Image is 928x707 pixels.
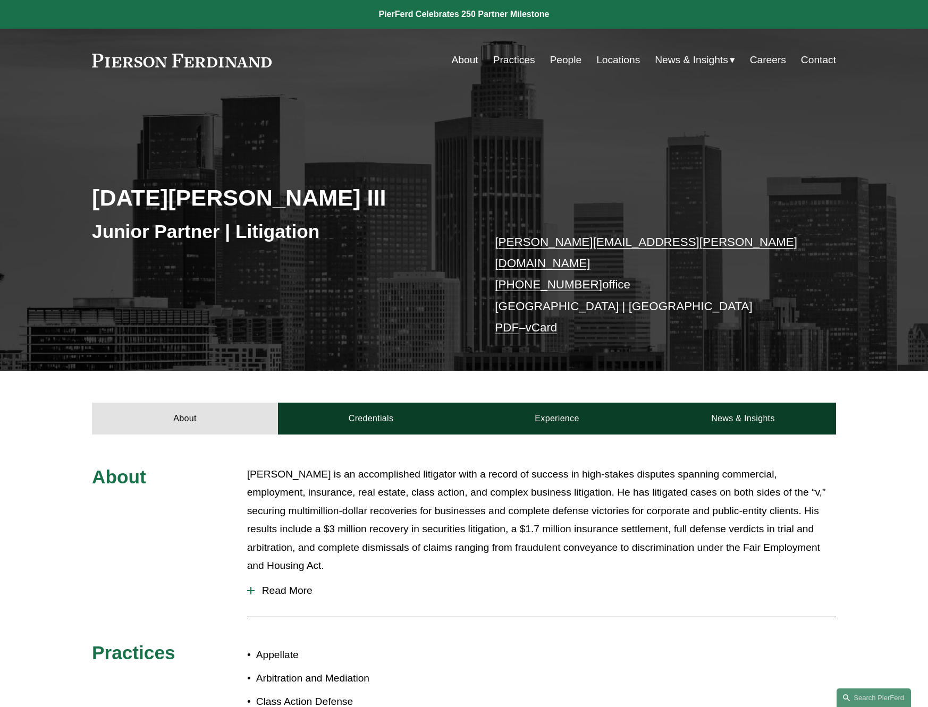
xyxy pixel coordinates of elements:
a: Practices [493,50,535,70]
a: News & Insights [650,403,836,435]
span: Read More [255,585,836,597]
p: [PERSON_NAME] is an accomplished litigator with a record of success in high-stakes disputes spann... [247,465,836,575]
a: About [452,50,478,70]
a: Contact [801,50,836,70]
a: Credentials [278,403,464,435]
a: folder dropdown [655,50,735,70]
a: Locations [596,50,640,70]
h3: Junior Partner | Litigation [92,220,464,243]
a: [PHONE_NUMBER] [495,278,602,291]
a: [PERSON_NAME][EMAIL_ADDRESS][PERSON_NAME][DOMAIN_NAME] [495,235,797,270]
p: Appellate [256,646,464,665]
a: vCard [526,321,558,334]
p: Arbitration and Mediation [256,669,464,688]
a: People [550,50,581,70]
span: About [92,466,146,487]
a: Careers [750,50,786,70]
p: office [GEOGRAPHIC_DATA] | [GEOGRAPHIC_DATA] – [495,232,805,339]
button: Read More [247,577,836,604]
a: Search this site [837,688,911,707]
span: Practices [92,642,175,663]
a: PDF [495,321,519,334]
h2: [DATE][PERSON_NAME] III [92,184,464,211]
a: About [92,403,278,435]
span: News & Insights [655,51,728,70]
a: Experience [464,403,650,435]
